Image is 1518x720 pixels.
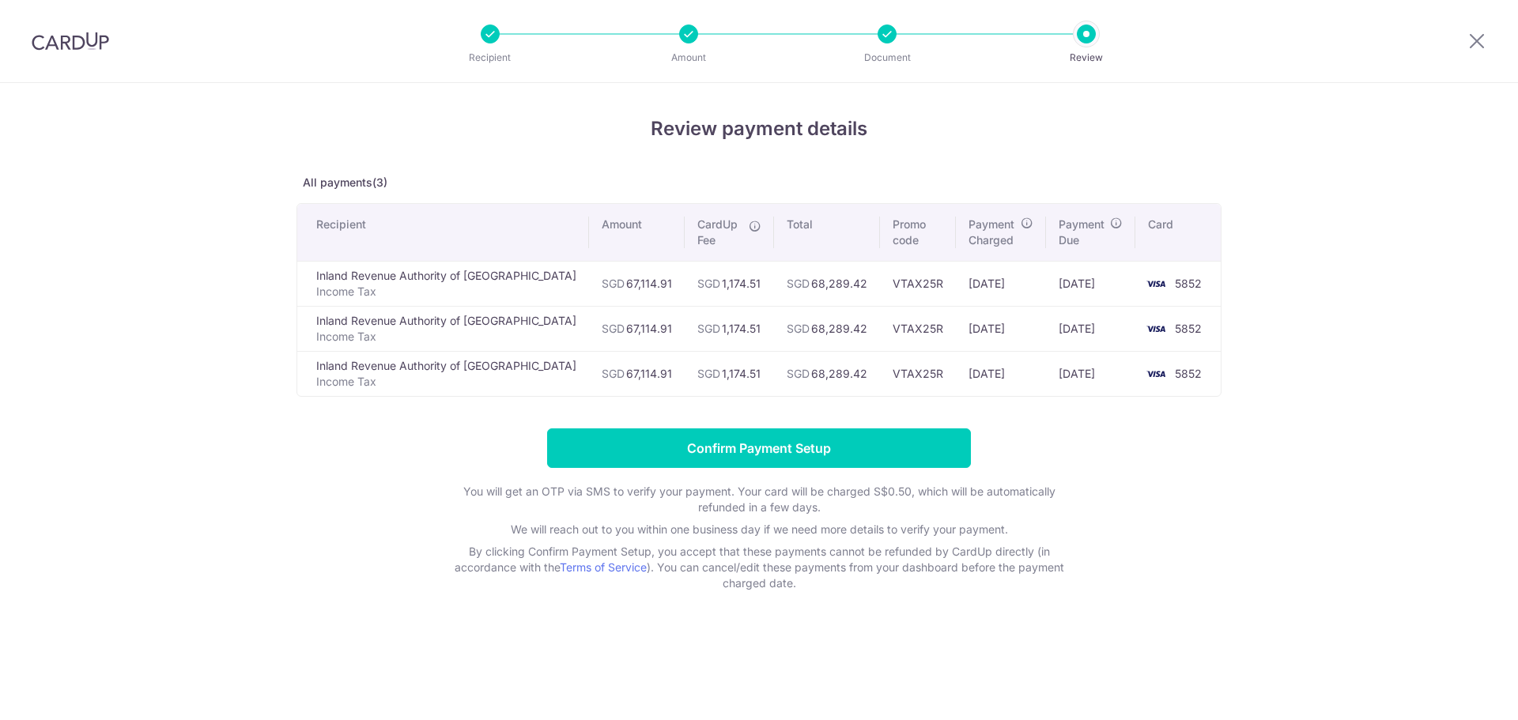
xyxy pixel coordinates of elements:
[297,261,589,306] td: Inland Revenue Authority of [GEOGRAPHIC_DATA]
[1140,364,1172,383] img: <span class="translation_missing" title="translation missing: en.account_steps.new_confirm_form.b...
[443,522,1075,537] p: We will reach out to you within one business day if we need more details to verify your payment.
[1046,351,1135,396] td: [DATE]
[589,306,685,351] td: 67,114.91
[880,261,956,306] td: VTAX25R
[316,329,576,345] p: Income Tax
[697,367,720,380] span: SGD
[602,367,625,380] span: SGD
[602,322,625,335] span: SGD
[956,351,1046,396] td: [DATE]
[589,261,685,306] td: 67,114.91
[297,351,589,396] td: Inland Revenue Authority of [GEOGRAPHIC_DATA]
[589,351,685,396] td: 67,114.91
[630,50,747,66] p: Amount
[697,217,741,248] span: CardUp Fee
[774,306,880,351] td: 68,289.42
[296,115,1222,143] h4: Review payment details
[443,484,1075,515] p: You will get an OTP via SMS to verify your payment. Your card will be charged S$0.50, which will ...
[685,306,774,351] td: 1,174.51
[774,261,880,306] td: 68,289.42
[297,204,589,261] th: Recipient
[560,560,647,574] a: Terms of Service
[1135,204,1221,261] th: Card
[1046,306,1135,351] td: [DATE]
[316,374,576,390] p: Income Tax
[1028,50,1145,66] p: Review
[443,544,1075,591] p: By clicking Confirm Payment Setup, you accept that these payments cannot be refunded by CardUp di...
[956,261,1046,306] td: [DATE]
[589,204,685,261] th: Amount
[316,284,576,300] p: Income Tax
[787,322,810,335] span: SGD
[547,428,971,468] input: Confirm Payment Setup
[1059,217,1105,248] span: Payment Due
[685,261,774,306] td: 1,174.51
[432,50,549,66] p: Recipient
[956,306,1046,351] td: [DATE]
[1175,322,1202,335] span: 5852
[32,32,109,51] img: CardUp
[1140,274,1172,293] img: <span class="translation_missing" title="translation missing: en.account_steps.new_confirm_form.b...
[774,351,880,396] td: 68,289.42
[969,217,1016,248] span: Payment Charged
[1140,319,1172,338] img: <span class="translation_missing" title="translation missing: en.account_steps.new_confirm_form.b...
[774,204,880,261] th: Total
[685,351,774,396] td: 1,174.51
[297,306,589,351] td: Inland Revenue Authority of [GEOGRAPHIC_DATA]
[1175,367,1202,380] span: 5852
[1417,673,1502,712] iframe: Opens a widget where you can find more information
[880,204,956,261] th: Promo code
[1046,261,1135,306] td: [DATE]
[787,367,810,380] span: SGD
[787,277,810,290] span: SGD
[1175,277,1202,290] span: 5852
[880,306,956,351] td: VTAX25R
[602,277,625,290] span: SGD
[880,351,956,396] td: VTAX25R
[296,175,1222,190] p: All payments(3)
[829,50,946,66] p: Document
[697,277,720,290] span: SGD
[697,322,720,335] span: SGD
